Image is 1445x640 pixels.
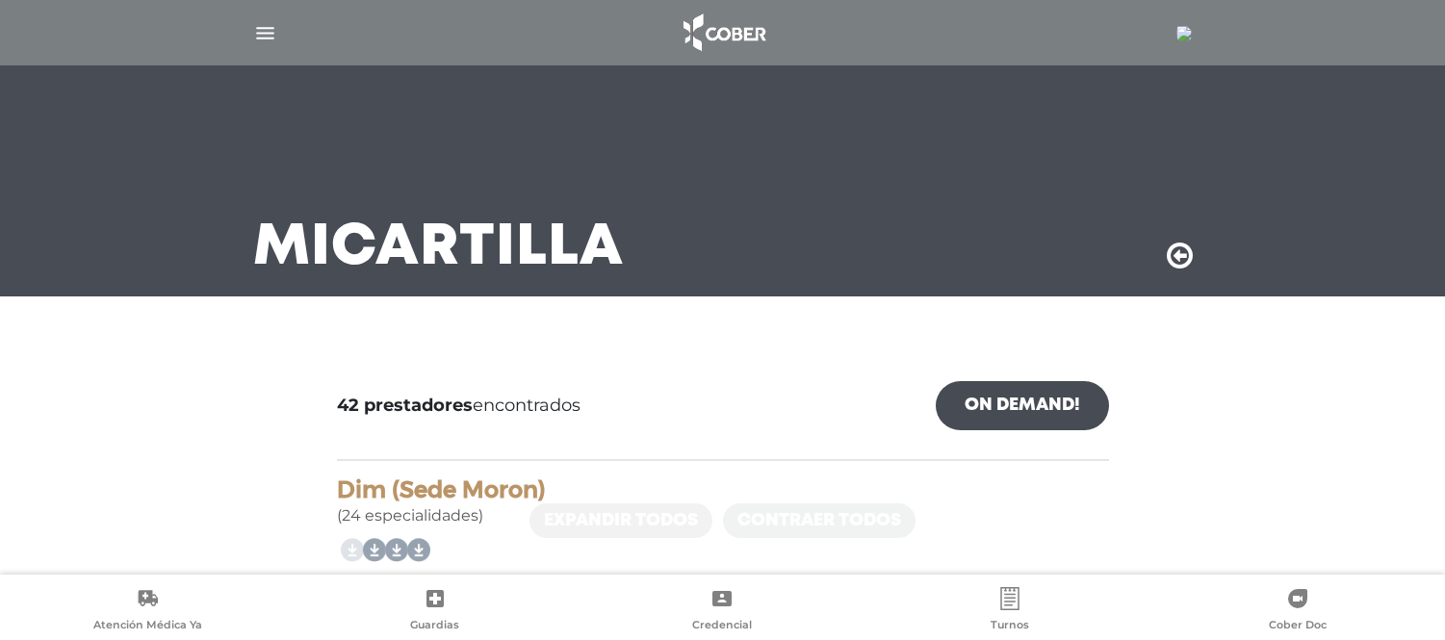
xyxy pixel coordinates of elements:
span: Turnos [991,618,1029,635]
h3: Mi Cartilla [253,223,624,273]
span: Credencial [692,618,752,635]
a: Contraer todos [723,503,916,538]
div: (24 especialidades) [337,476,1109,527]
a: Atención Médica Ya [4,587,292,636]
a: Turnos [866,587,1154,636]
a: Guardias [292,587,580,636]
a: Expandir todos [529,503,712,538]
span: encontrados [337,393,581,419]
span: Cober Doc [1269,618,1327,635]
b: 42 prestadores [337,395,473,416]
a: Credencial [579,587,866,636]
h4: Dim (Sede Moron) [337,476,1109,504]
span: Atención Médica Ya [93,618,202,635]
a: Cober Doc [1153,587,1441,636]
img: 7294 [1176,26,1192,41]
span: Guardias [410,618,459,635]
img: logo_cober_home-white.png [673,10,774,56]
img: Cober_menu-lines-white.svg [253,21,277,45]
a: On Demand! [936,381,1109,430]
